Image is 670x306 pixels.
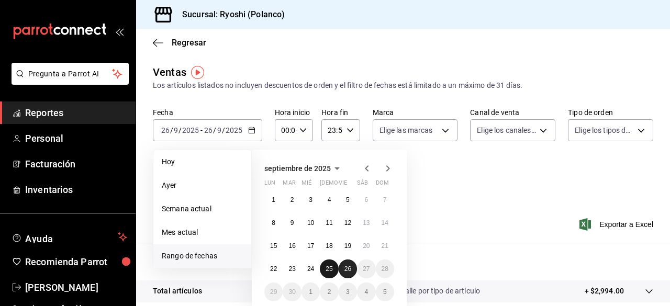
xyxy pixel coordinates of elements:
[376,282,394,301] button: 5 de octubre de 2025
[301,179,311,190] abbr: miércoles
[575,125,634,135] span: Elige los tipos de orden
[283,282,301,301] button: 30 de septiembre de 2025
[178,126,182,134] span: /
[25,231,114,243] span: Ayuda
[376,213,394,232] button: 14 de septiembre de 2025
[264,236,283,255] button: 15 de septiembre de 2025
[283,213,301,232] button: 9 de septiembre de 2025
[204,126,213,134] input: --
[270,265,277,273] abbr: 22 de septiembre de 2025
[170,126,173,134] span: /
[288,242,295,250] abbr: 16 de septiembre de 2025
[270,288,277,296] abbr: 29 de septiembre de 2025
[264,190,283,209] button: 1 de septiembre de 2025
[346,196,350,203] abbr: 5 de septiembre de 2025
[264,282,283,301] button: 29 de septiembre de 2025
[326,242,332,250] abbr: 18 de septiembre de 2025
[162,180,243,191] span: Ayer
[25,255,127,269] span: Recomienda Parrot
[339,213,357,232] button: 12 de septiembre de 2025
[376,190,394,209] button: 7 de septiembre de 2025
[357,190,375,209] button: 6 de septiembre de 2025
[339,190,357,209] button: 5 de septiembre de 2025
[376,259,394,278] button: 28 de septiembre de 2025
[326,219,332,226] abbr: 11 de septiembre de 2025
[291,196,294,203] abbr: 2 de septiembre de 2025
[264,164,331,173] span: septiembre de 2025
[288,265,295,273] abbr: 23 de septiembre de 2025
[301,190,320,209] button: 3 de septiembre de 2025
[382,242,388,250] abbr: 21 de septiembre de 2025
[364,196,368,203] abbr: 6 de septiembre de 2025
[373,109,458,116] label: Marca
[363,265,370,273] abbr: 27 de septiembre de 2025
[320,282,338,301] button: 2 de octubre de 2025
[357,259,375,278] button: 27 de septiembre de 2025
[225,126,243,134] input: ----
[339,259,357,278] button: 26 de septiembre de 2025
[270,242,277,250] abbr: 15 de septiembre de 2025
[283,179,295,190] abbr: martes
[363,242,370,250] abbr: 20 de septiembre de 2025
[357,179,368,190] abbr: sábado
[153,109,262,116] label: Fecha
[173,126,178,134] input: --
[357,236,375,255] button: 20 de septiembre de 2025
[357,282,375,301] button: 4 de octubre de 2025
[28,69,113,80] span: Pregunta a Parrot AI
[191,66,204,79] img: Tooltip marker
[222,126,225,134] span: /
[115,27,124,36] button: open_drawer_menu
[382,265,388,273] abbr: 28 de septiembre de 2025
[301,282,320,301] button: 1 de octubre de 2025
[272,219,275,226] abbr: 8 de septiembre de 2025
[582,218,653,231] button: Exportar a Excel
[162,156,243,167] span: Hoy
[288,288,295,296] abbr: 30 de septiembre de 2025
[264,213,283,232] button: 8 de septiembre de 2025
[320,213,338,232] button: 11 de septiembre de 2025
[283,190,301,209] button: 2 de septiembre de 2025
[264,259,283,278] button: 22 de septiembre de 2025
[307,242,314,250] abbr: 17 de septiembre de 2025
[320,259,338,278] button: 25 de septiembre de 2025
[25,157,127,171] span: Facturación
[172,38,206,48] span: Regresar
[383,288,387,296] abbr: 5 de octubre de 2025
[25,183,127,197] span: Inventarios
[162,227,243,238] span: Mes actual
[470,109,555,116] label: Canal de venta
[174,8,285,21] h3: Sucursal: Ryoshi (Polanco)
[320,190,338,209] button: 4 de septiembre de 2025
[364,288,368,296] abbr: 4 de octubre de 2025
[320,179,382,190] abbr: jueves
[213,126,216,134] span: /
[153,64,186,80] div: Ventas
[346,288,350,296] abbr: 3 de octubre de 2025
[376,236,394,255] button: 21 de septiembre de 2025
[217,126,222,134] input: --
[7,76,129,87] a: Pregunta a Parrot AI
[357,213,375,232] button: 13 de septiembre de 2025
[301,213,320,232] button: 10 de septiembre de 2025
[379,125,433,135] span: Elige las marcas
[301,259,320,278] button: 24 de septiembre de 2025
[363,219,370,226] abbr: 13 de septiembre de 2025
[272,196,275,203] abbr: 1 de septiembre de 2025
[162,203,243,214] span: Semana actual
[339,236,357,255] button: 19 de septiembre de 2025
[383,196,387,203] abbr: 7 de septiembre de 2025
[275,109,313,116] label: Hora inicio
[376,179,389,190] abbr: domingo
[328,288,331,296] abbr: 2 de octubre de 2025
[12,63,129,85] button: Pregunta a Parrot AI
[264,179,275,190] abbr: lunes
[344,242,351,250] abbr: 19 de septiembre de 2025
[25,131,127,145] span: Personal
[283,259,301,278] button: 23 de septiembre de 2025
[320,236,338,255] button: 18 de septiembre de 2025
[162,251,243,262] span: Rango de fechas
[382,219,388,226] abbr: 14 de septiembre de 2025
